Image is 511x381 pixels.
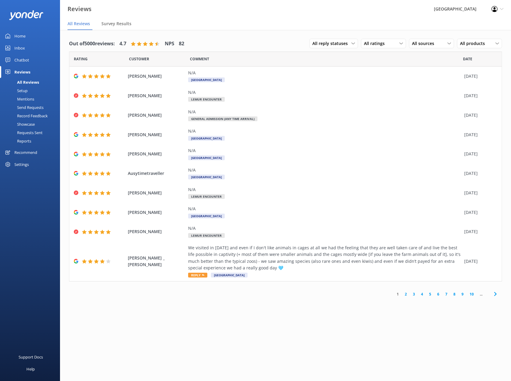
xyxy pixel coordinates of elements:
div: N/A [188,147,461,154]
div: Showcase [4,120,35,128]
div: [DATE] [464,131,494,138]
div: [DATE] [464,73,494,79]
div: [DATE] [464,258,494,265]
h4: 4.7 [119,40,126,48]
span: All reply statuses [312,40,351,47]
img: yonder-white-logo.png [9,10,44,20]
span: [GEOGRAPHIC_DATA] [188,155,225,160]
a: Requests Sent [4,128,60,137]
span: Question [190,56,209,62]
span: ... [477,291,485,297]
div: Settings [14,158,29,170]
a: Record Feedback [4,112,60,120]
span: Ausytimetraveller [128,170,185,177]
a: 2 [402,291,410,297]
span: [PERSON_NAME] [128,209,185,216]
div: [DATE] [464,190,494,196]
span: [GEOGRAPHIC_DATA] [188,175,225,179]
span: Date [74,56,88,62]
div: N/A [188,128,461,134]
div: Support Docs [19,351,43,363]
a: 7 [442,291,450,297]
a: Reports [4,137,60,145]
div: N/A [188,167,461,173]
span: [PERSON_NAME] [128,112,185,118]
div: Chatbot [14,54,29,66]
h4: 82 [179,40,184,48]
div: Send Requests [4,103,44,112]
a: 8 [450,291,458,297]
a: 6 [434,291,442,297]
h3: Reviews [68,4,92,14]
span: Reply [188,273,207,277]
h4: NPS [165,40,174,48]
div: [DATE] [464,112,494,118]
div: N/A [188,89,461,96]
span: Date [463,56,472,62]
a: Send Requests [4,103,60,112]
span: Lemur Encounter [188,97,225,102]
span: All Reviews [68,21,90,27]
a: Setup [4,86,60,95]
span: All sources [412,40,438,47]
div: Recommend [14,146,37,158]
span: [GEOGRAPHIC_DATA] [188,77,225,82]
span: Lemur Encounter [188,194,225,199]
div: Home [14,30,26,42]
div: Requests Sent [4,128,43,137]
span: General Admission (Any Time Arrival) [188,116,257,121]
div: N/A [188,205,461,212]
div: Reviews [14,66,30,78]
a: 10 [467,291,477,297]
a: 3 [410,291,418,297]
span: [PERSON_NAME] [128,151,185,157]
span: [PERSON_NAME] [128,73,185,79]
span: [GEOGRAPHIC_DATA] [188,136,225,141]
span: Lemur Encounter [188,233,225,238]
span: [PERSON_NAME] [128,131,185,138]
div: Inbox [14,42,25,54]
span: Date [129,56,149,62]
span: All products [460,40,488,47]
a: Showcase [4,120,60,128]
h4: Out of 5000 reviews: [69,40,115,48]
a: 9 [458,291,467,297]
div: We visited in [DATE] and even if I don't like animals in cages at all we had the feeling that the... [188,244,461,271]
span: [GEOGRAPHIC_DATA] [188,214,225,218]
div: N/A [188,70,461,76]
a: 4 [418,291,426,297]
div: Setup [4,86,28,95]
div: Record Feedback [4,112,48,120]
span: [PERSON_NAME] [128,190,185,196]
a: Mentions [4,95,60,103]
a: 5 [426,291,434,297]
div: [DATE] [464,209,494,216]
div: Reports [4,137,31,145]
div: Mentions [4,95,34,103]
a: 1 [394,291,402,297]
div: [DATE] [464,92,494,99]
span: [PERSON_NAME] _ [PERSON_NAME] [128,255,185,268]
div: [DATE] [464,170,494,177]
span: [GEOGRAPHIC_DATA] [211,273,248,277]
div: N/A [188,225,461,232]
div: [DATE] [464,151,494,157]
span: All ratings [364,40,388,47]
div: [DATE] [464,228,494,235]
div: N/A [188,109,461,115]
span: [PERSON_NAME] [128,228,185,235]
div: N/A [188,186,461,193]
div: All Reviews [4,78,39,86]
span: [PERSON_NAME] [128,92,185,99]
a: All Reviews [4,78,60,86]
span: Survey Results [101,21,131,27]
div: Help [26,363,35,375]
